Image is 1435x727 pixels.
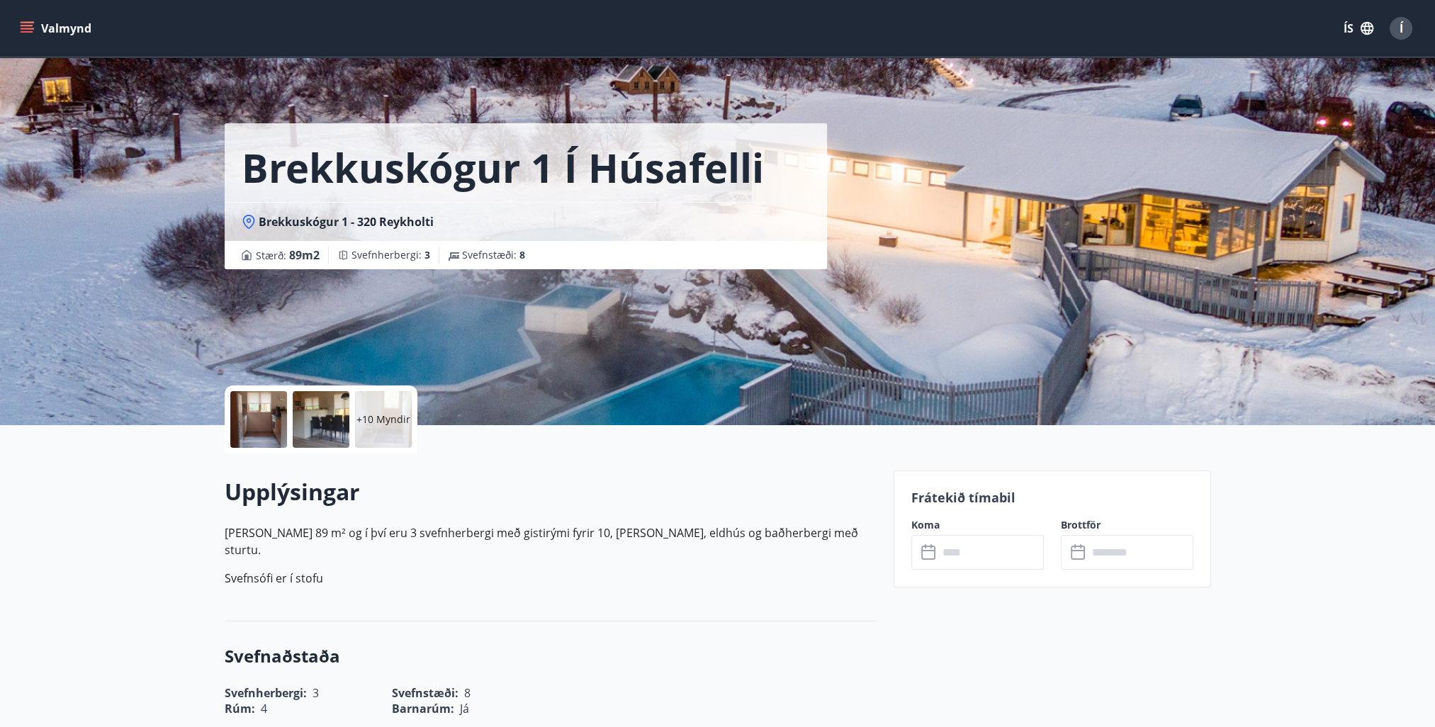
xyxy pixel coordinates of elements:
button: ÍS [1336,16,1381,41]
h2: Upplýsingar [225,476,877,507]
h1: Brekkuskógur 1 í Húsafelli [242,140,764,194]
p: +10 Myndir [356,412,410,427]
button: Í [1384,11,1418,45]
span: Svefnstæði : [462,248,525,262]
span: Brekkuskógur 1 - 320 Reykholti [259,214,434,230]
h3: Svefnaðstaða [225,644,877,668]
span: Stærð : [256,247,320,264]
span: Já [460,701,469,716]
span: Barnarúm : [392,701,454,716]
label: Brottför [1061,518,1193,532]
span: Í [1400,21,1403,36]
p: [PERSON_NAME] 89 m² og í því eru 3 svefnherbergi með gistirými fyrir 10, [PERSON_NAME], eldhús og... [225,524,877,558]
p: Frátekið tímabil [911,488,1193,507]
span: 8 [519,248,525,261]
span: 4 [261,701,267,716]
span: Rúm : [225,701,255,716]
label: Koma [911,518,1044,532]
span: Svefnherbergi : [351,248,430,262]
button: menu [17,16,97,41]
span: 3 [424,248,430,261]
p: Svefnsófi er í stofu [225,570,877,587]
span: 89 m2 [289,247,320,263]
